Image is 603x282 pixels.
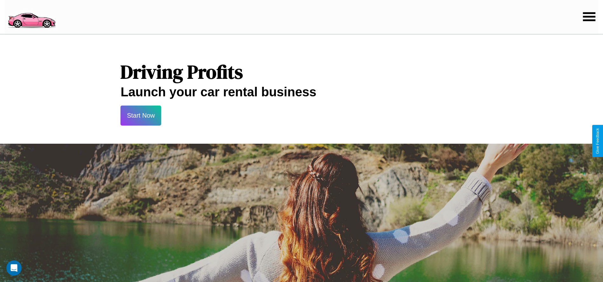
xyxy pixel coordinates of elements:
[120,85,482,99] h2: Launch your car rental business
[6,260,22,276] div: Open Intercom Messenger
[595,128,600,154] div: Give Feedback
[5,3,58,30] img: logo
[120,59,482,85] h1: Driving Profits
[120,106,161,126] button: Start Now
